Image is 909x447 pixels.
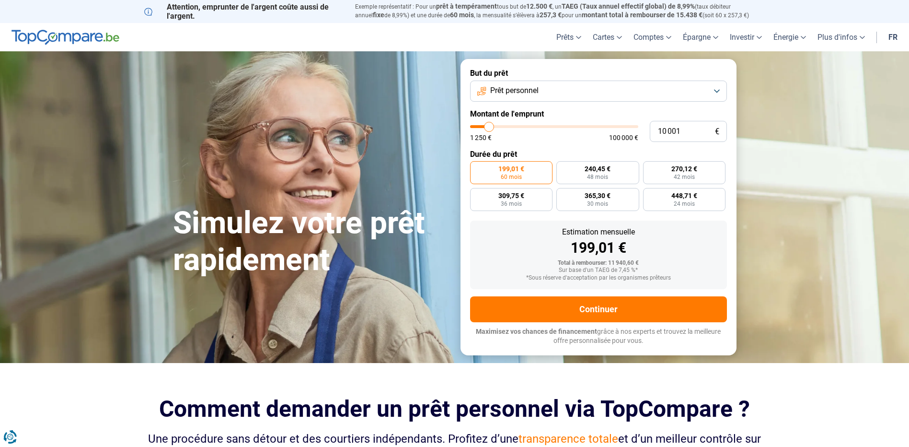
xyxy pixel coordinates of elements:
[478,241,719,255] div: 199,01 €
[501,201,522,207] span: 36 mois
[582,11,702,19] span: montant total à rembourser de 15.438 €
[490,85,539,96] span: Prêt personnel
[470,109,727,118] label: Montant de l'emprunt
[671,192,697,199] span: 448,71 €
[498,165,524,172] span: 199,01 €
[436,2,497,10] span: prêt à tempérament
[373,11,384,19] span: fixe
[450,11,474,19] span: 60 mois
[562,2,695,10] span: TAEG (Taux annuel effectif global) de 8,99%
[476,328,597,335] span: Maximisez vos chances de financement
[518,432,618,446] span: transparence totale
[540,11,562,19] span: 257,3 €
[144,396,765,422] h2: Comment demander un prêt personnel via TopCompare ?
[812,23,871,51] a: Plus d'infos
[478,267,719,274] div: Sur base d'un TAEG de 7,45 %*
[724,23,768,51] a: Investir
[674,201,695,207] span: 24 mois
[587,23,628,51] a: Cartes
[628,23,677,51] a: Comptes
[470,296,727,322] button: Continuer
[585,165,610,172] span: 240,45 €
[478,260,719,267] div: Total à rembourser: 11 940,60 €
[768,23,812,51] a: Énergie
[883,23,903,51] a: fr
[609,134,638,141] span: 100 000 €
[478,228,719,236] div: Estimation mensuelle
[677,23,724,51] a: Épargne
[587,174,608,180] span: 48 mois
[470,134,492,141] span: 1 250 €
[501,174,522,180] span: 60 mois
[144,2,344,21] p: Attention, emprunter de l'argent coûte aussi de l'argent.
[526,2,552,10] span: 12.500 €
[470,327,727,346] p: grâce à nos experts et trouvez la meilleure offre personnalisée pour vous.
[470,69,727,78] label: But du prêt
[671,165,697,172] span: 270,12 €
[551,23,587,51] a: Prêts
[585,192,610,199] span: 365,30 €
[355,2,765,20] p: Exemple représentatif : Pour un tous but de , un (taux débiteur annuel de 8,99%) et une durée de ...
[498,192,524,199] span: 309,75 €
[587,201,608,207] span: 30 mois
[12,30,119,45] img: TopCompare
[173,205,449,279] h1: Simulez votre prêt rapidement
[478,275,719,282] div: *Sous réserve d'acceptation par les organismes prêteurs
[674,174,695,180] span: 42 mois
[470,81,727,102] button: Prêt personnel
[715,128,719,136] span: €
[470,150,727,159] label: Durée du prêt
